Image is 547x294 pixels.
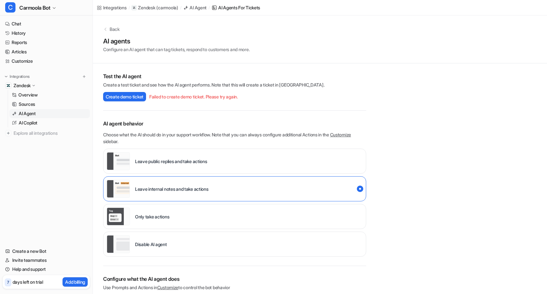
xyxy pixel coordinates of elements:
[7,280,9,285] p: 7
[19,120,37,126] p: AI Copilot
[103,176,366,201] div: live::internal_reply
[103,72,366,80] h2: Test the AI agent
[212,4,260,11] a: AI Agents for tickets
[209,5,210,11] span: /
[9,100,90,109] a: Sources
[103,204,366,229] div: live::disabled
[5,2,15,13] span: C
[190,4,207,11] div: AI Agent
[103,4,127,11] div: Integrations
[103,284,366,291] p: Use Prompts and Actions in to control the bot behavior
[103,131,366,145] p: Choose what the AI should do in your support workflow. Note that you can always configure additio...
[5,130,12,136] img: explore all integrations
[3,256,90,265] a: Invite teammates
[103,46,249,53] p: Configure an AI agent that can tag tickets, respond to customers and more.
[107,152,130,170] img: Leave public replies and take actions
[19,110,36,117] p: AI Agent
[9,118,90,127] a: AI Copilot
[3,265,90,274] a: Help and support
[183,4,207,11] a: AI Agent
[19,3,50,12] span: Carmoola Bot
[107,207,130,225] img: Only take actions
[135,158,207,165] p: Leave public replies and take actions
[138,5,155,11] p: Zendesk
[103,232,366,257] div: paused::disabled
[13,279,43,285] p: days left on trial
[65,279,85,285] p: Add billing
[19,101,35,107] p: Sources
[9,109,90,118] a: AI Agent
[110,26,120,32] p: Back
[14,82,31,89] p: Zendesk
[106,93,143,100] span: Create demo ticket
[3,29,90,38] a: History
[107,180,130,198] img: Leave internal notes and take actions
[3,73,32,80] button: Integrations
[149,93,238,100] div: Failed to create demo ticket. Please try again.
[3,129,90,138] a: Explore all integrations
[180,5,181,11] span: /
[135,213,169,220] p: Only take actions
[103,36,249,46] h1: AI agents
[63,277,88,287] button: Add billing
[3,57,90,66] a: Customize
[156,5,178,11] p: ( carmoola )
[103,120,366,127] p: AI agent behavior
[218,4,260,11] div: AI Agents for tickets
[14,128,87,138] span: Explore all integrations
[103,275,366,283] h2: Configure what the AI agent does
[3,38,90,47] a: Reports
[107,235,130,253] img: Disable AI agent
[135,241,167,248] p: Disable AI agent
[18,92,38,98] p: Overview
[4,74,8,79] img: expand menu
[330,132,351,137] a: Customize
[3,47,90,56] a: Articles
[135,186,209,192] p: Leave internal notes and take actions
[10,74,30,79] p: Integrations
[132,5,178,11] a: Zendesk(carmoola)
[82,74,86,79] img: menu_add.svg
[9,90,90,99] a: Overview
[103,81,366,88] p: Create a test ticket and see how the AI agent performs. Note that this will create a ticket in [G...
[103,149,366,174] div: live::external_reply
[6,84,10,87] img: Zendesk
[129,5,130,11] span: /
[3,19,90,28] a: Chat
[157,285,178,290] a: Customize
[3,247,90,256] a: Create a new Bot
[103,92,146,101] button: Create demo ticket
[97,4,127,11] a: Integrations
